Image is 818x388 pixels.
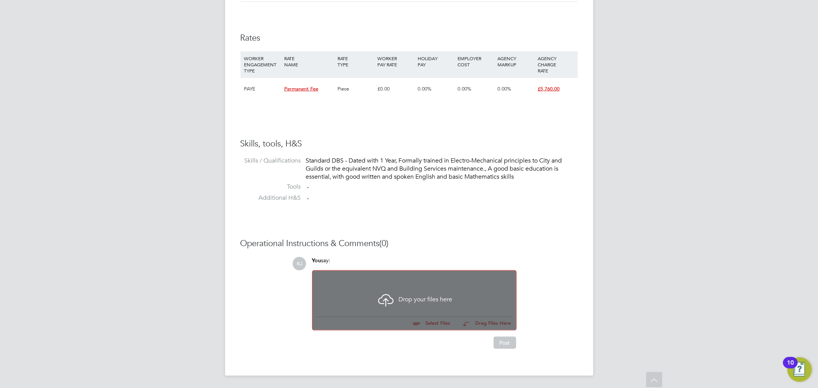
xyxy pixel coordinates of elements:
[498,85,512,92] span: 0.00%
[293,257,306,270] span: KJ
[787,363,794,373] div: 10
[375,78,415,100] div: £0.00
[240,183,301,191] label: Tools
[380,238,389,248] span: (0)
[240,138,578,150] h3: Skills, tools, H&S
[418,85,431,92] span: 0.00%
[240,194,301,202] label: Additional H&S
[494,337,516,349] button: Post
[284,85,318,92] span: Permanent Fee
[240,238,578,249] h3: Operational Instructions & Comments
[242,51,282,77] div: WORKER ENGAGEMENT TYPE
[312,257,321,264] span: You
[496,51,536,71] div: AGENCY MARKUP
[375,51,415,71] div: WORKER PAY RATE
[457,316,512,332] button: Drag Files Here
[787,357,812,382] button: Open Resource Center, 10 new notifications
[312,257,517,270] div: say:
[336,51,375,71] div: RATE TYPE
[240,33,578,44] h3: Rates
[282,51,336,71] div: RATE NAME
[416,51,456,71] div: HOLIDAY PAY
[336,78,375,100] div: Piece
[538,85,560,92] span: £5,760.00
[536,51,576,77] div: AGENCY CHARGE RATE
[307,183,309,191] span: -
[240,157,301,165] label: Skills / Qualifications
[307,195,309,202] span: -
[458,85,471,92] span: 0.00%
[242,78,282,100] div: PAYE
[456,51,495,71] div: EMPLOYER COST
[306,157,578,181] div: Standard DBS - Dated with 1 Year, Formally trained in Electro-Mechanical principles to City and G...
